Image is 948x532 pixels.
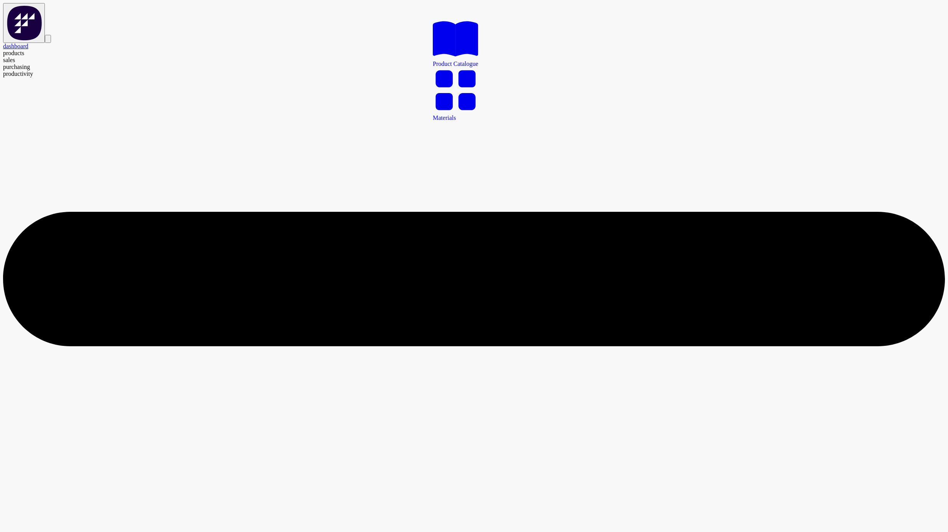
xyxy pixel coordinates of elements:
[3,64,945,70] div: purchasing
[433,67,478,121] a: Materials
[433,19,478,67] a: Product Catalogue
[433,115,478,121] div: Materials
[433,61,478,67] div: Product Catalogue
[3,70,945,77] div: productivity
[6,4,42,41] img: Factory
[3,50,945,57] div: products
[3,43,28,49] a: dashboard
[3,57,945,64] div: sales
